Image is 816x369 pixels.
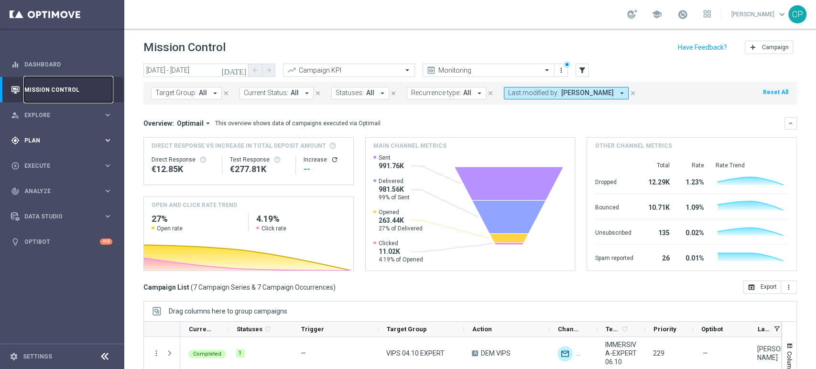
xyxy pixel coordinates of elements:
span: 27% of Delivered [379,225,423,232]
i: equalizer [11,60,20,69]
div: Dashboard [11,52,112,77]
span: Calculate column [620,324,629,334]
i: arrow_drop_down [475,89,484,98]
div: Unsubscribed [595,224,633,239]
i: keyboard_arrow_right [103,136,112,145]
i: play_circle_outline [11,162,20,170]
div: Data Studio [11,212,103,221]
button: Target Group: All arrow_drop_down [151,87,222,99]
img: Other [577,346,592,361]
div: €277,811 [230,163,288,175]
span: Current Status [189,326,212,333]
span: Optimail [177,119,204,128]
span: Statuses [237,326,262,333]
h3: Campaign List [143,283,336,292]
button: lightbulb Optibot +10 [11,238,113,246]
span: Campaign [762,44,789,51]
div: This overview shows data of campaigns executed via Optimail [215,119,381,128]
div: €12,851 [152,163,214,175]
span: 4.19% of Opened [379,256,423,263]
i: arrow_forward [265,67,272,74]
i: arrow_drop_down [204,119,212,128]
i: arrow_drop_down [378,89,387,98]
button: gps_fixed Plan keyboard_arrow_right [11,137,113,144]
span: school [652,9,662,20]
div: Plan [11,136,103,145]
span: 11.02K [379,247,423,256]
i: preview [426,65,436,75]
colored-tag: Completed [188,349,226,358]
span: Drag columns here to group campaigns [169,307,287,315]
a: Settings [23,354,52,359]
button: Data Studio keyboard_arrow_right [11,213,113,220]
div: Chiara Pigato [757,345,789,362]
div: Execute [11,162,103,170]
i: more_vert [152,349,161,358]
i: more_vert [557,66,565,74]
span: Open rate [157,225,183,232]
span: All [199,89,207,97]
span: Click rate [261,225,286,232]
i: filter_alt [578,66,587,75]
h1: Mission Control [143,41,226,54]
div: 135 [644,224,669,239]
i: keyboard_arrow_right [103,212,112,221]
span: A [472,350,478,356]
span: — [703,349,708,358]
button: [DATE] [220,64,249,78]
span: Target Group: [155,89,196,97]
i: keyboard_arrow_right [103,186,112,195]
button: close [486,88,495,98]
span: Explore [24,112,103,118]
h3: Overview: [143,119,174,128]
div: Analyze [11,187,103,195]
i: close [223,90,229,97]
span: Recurrence type: [411,89,461,97]
i: arrow_drop_down [618,89,626,98]
div: Total [644,162,669,169]
div: Increase [304,156,346,163]
div: 12.29K [644,174,669,189]
span: Direct Response VS Increase In Total Deposit Amount [152,141,326,150]
div: Test Response [230,156,288,163]
button: Recurrence type: All arrow_drop_down [407,87,486,99]
h4: Other channel metrics [595,141,672,150]
span: Last Modified By [758,326,770,333]
span: Action [472,326,492,333]
button: more_vert [556,65,566,76]
span: Trigger [301,326,324,333]
img: Optimail [557,346,573,361]
i: keyboard_arrow_right [103,161,112,170]
i: arrow_drop_down [211,89,219,98]
div: CP [788,5,806,23]
i: arrow_drop_down [303,89,311,98]
div: Dropped [595,174,633,189]
div: Spam reported [595,250,633,265]
button: close [389,88,398,98]
button: close [629,88,637,98]
div: +10 [100,239,112,245]
button: Mission Control [11,86,113,94]
button: arrow_forward [262,64,275,77]
i: gps_fixed [11,136,20,145]
div: 1.23% [681,174,704,189]
span: DEM VIPS [481,349,511,358]
span: Opened [379,208,423,216]
span: Templates [606,326,620,333]
div: Rate [681,162,704,169]
button: arrow_back [249,64,262,77]
span: 99% of Sent [379,194,410,201]
i: refresh [264,325,272,333]
div: Mission Control [11,77,112,102]
div: track_changes Analyze keyboard_arrow_right [11,187,113,195]
div: 10.71K [644,199,669,214]
i: refresh [331,156,338,163]
button: Reset All [762,87,789,98]
span: Completed [193,351,221,357]
span: ( [191,283,193,292]
div: equalizer Dashboard [11,61,113,68]
span: Delivered [379,177,410,185]
h4: Main channel metrics [373,141,446,150]
ng-select: Campaign KPI [283,64,415,77]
